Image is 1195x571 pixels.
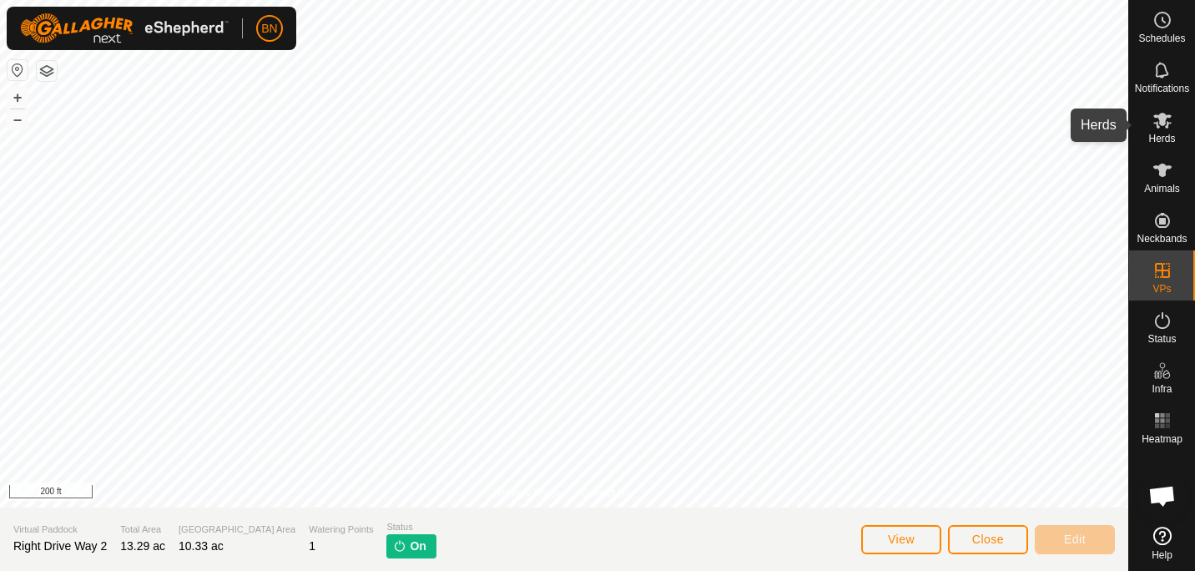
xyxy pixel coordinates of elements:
span: Right Drive Way 2 [13,539,107,553]
button: Close [948,525,1028,554]
span: Schedules [1138,33,1185,43]
button: Reset Map [8,60,28,80]
span: Animals [1144,184,1180,194]
a: Contact Us [581,486,630,501]
a: Help [1129,520,1195,567]
span: Herds [1148,134,1175,144]
button: View [861,525,941,554]
span: Total Area [120,523,165,537]
span: BN [261,20,277,38]
span: Status [1147,334,1176,344]
button: – [8,109,28,129]
span: Neckbands [1137,234,1187,244]
span: Edit [1064,533,1086,546]
button: Map Layers [37,61,57,81]
span: Heatmap [1142,434,1182,444]
span: Virtual Paddock [13,523,107,537]
span: Infra [1152,384,1172,394]
span: Help [1152,550,1172,560]
span: Close [972,533,1004,546]
a: Privacy Policy [498,486,561,501]
span: Notifications [1135,83,1189,93]
img: turn-on [393,539,406,553]
span: 13.29 ac [120,539,165,553]
span: 1 [309,539,315,553]
img: Gallagher Logo [20,13,229,43]
button: + [8,88,28,108]
span: [GEOGRAPHIC_DATA] Area [179,523,295,537]
span: Watering Points [309,523,373,537]
button: Edit [1035,525,1115,554]
a: Open chat [1137,471,1187,521]
span: Status [386,520,436,534]
span: 10.33 ac [179,539,224,553]
span: View [888,533,915,546]
span: On [410,538,426,555]
span: VPs [1152,284,1171,294]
